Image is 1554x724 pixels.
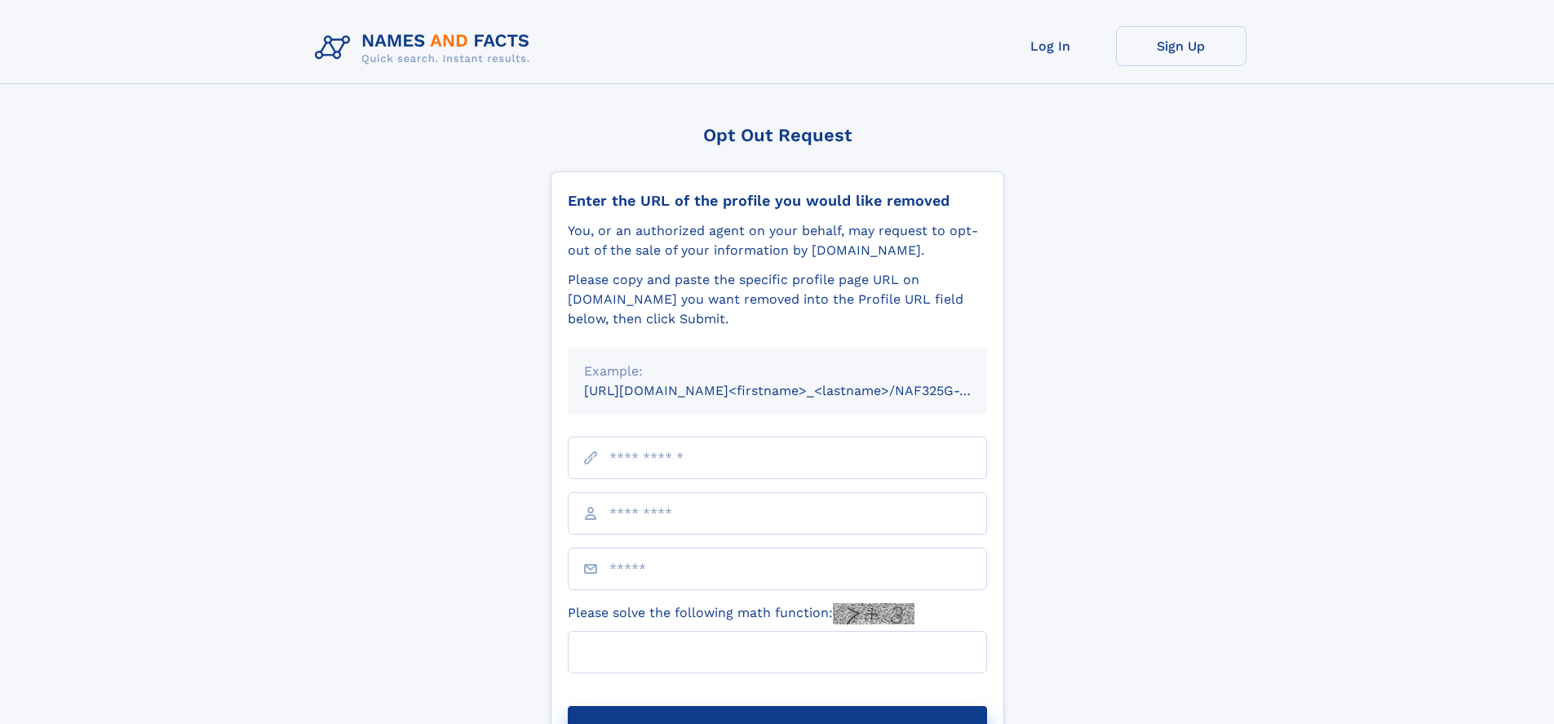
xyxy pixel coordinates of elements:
[584,383,1018,398] small: [URL][DOMAIN_NAME]<firstname>_<lastname>/NAF325G-xxxxxxxx
[308,26,543,70] img: Logo Names and Facts
[568,270,987,329] div: Please copy and paste the specific profile page URL on [DOMAIN_NAME] you want removed into the Pr...
[985,26,1116,66] a: Log In
[568,192,987,210] div: Enter the URL of the profile you would like removed
[568,221,987,260] div: You, or an authorized agent on your behalf, may request to opt-out of the sale of your informatio...
[568,603,914,624] label: Please solve the following math function:
[551,125,1004,145] div: Opt Out Request
[584,362,971,381] div: Example:
[1116,26,1246,66] a: Sign Up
